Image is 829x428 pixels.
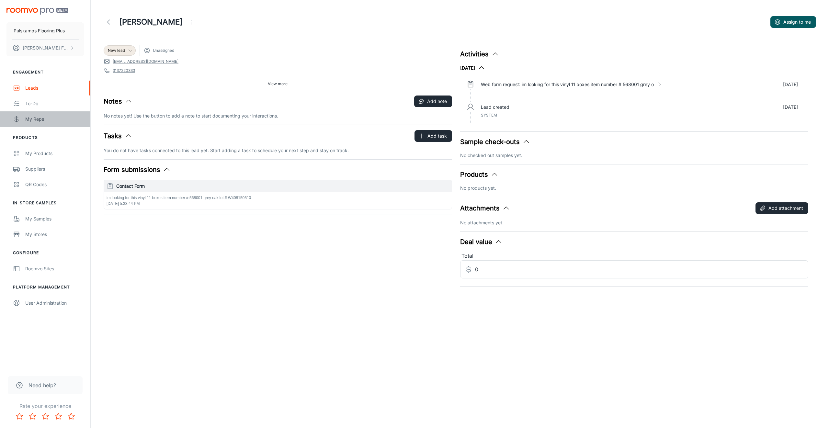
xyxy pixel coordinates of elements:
[460,170,498,179] button: Products
[108,48,125,53] span: New lead
[119,16,183,28] h1: [PERSON_NAME]
[25,84,84,92] div: Leads
[460,64,485,72] button: [DATE]
[414,96,452,107] button: Add note
[116,183,449,190] h6: Contact Form
[414,130,452,142] button: Add task
[25,265,84,272] div: Roomvo Sites
[481,113,497,118] span: System
[6,39,84,56] button: [PERSON_NAME] Fayette
[460,237,503,247] button: Deal value
[25,215,84,222] div: My Samples
[104,180,452,209] button: Contact Formim looking for this vinyl 11 boxes item number # 568001 grey oak lot # W408150510[DAT...
[460,219,809,226] p: No attachments yet.
[25,116,84,123] div: My Reps
[113,59,178,64] a: [EMAIL_ADDRESS][DOMAIN_NAME]
[755,202,808,214] button: Add attachment
[25,100,84,107] div: To-do
[104,112,452,119] p: No notes yet! Use the button to add a note to start documenting your interactions.
[6,22,84,39] button: Pulskamps Flooring Plus
[25,165,84,173] div: Suppliers
[113,68,135,73] a: 3137220333
[6,8,68,15] img: Roomvo PRO Beta
[104,45,136,56] div: New lead
[460,252,809,260] div: Total
[475,260,809,278] input: Estimated deal value
[481,81,654,88] p: Web form request: im looking for this vinyl 11 boxes item number # 568001 grey o
[104,165,171,175] button: Form submissions
[153,48,174,53] span: Unassigned
[23,44,68,51] p: [PERSON_NAME] Fayette
[460,152,809,159] p: No checked out samples yet.
[104,96,132,106] button: Notes
[25,299,84,307] div: User Administration
[268,81,288,87] span: View more
[185,16,198,28] button: Open menu
[107,201,140,206] span: [DATE] 5:33:44 PM
[770,16,816,28] button: Assign to me
[783,104,798,111] p: [DATE]
[460,185,809,192] p: No products yet.
[783,81,798,88] p: [DATE]
[460,203,510,213] button: Attachments
[25,231,84,238] div: My Stores
[107,195,449,201] p: im looking for this vinyl 11 boxes item number # 568001 grey oak lot # W408150510
[460,49,499,59] button: Activities
[460,137,530,147] button: Sample check-outs
[25,150,84,157] div: My Products
[104,147,452,154] p: You do not have tasks connected to this lead yet. Start adding a task to schedule your next step ...
[481,104,509,111] p: Lead created
[265,79,290,89] button: View more
[104,131,132,141] button: Tasks
[14,27,65,34] p: Pulskamps Flooring Plus
[25,181,84,188] div: QR Codes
